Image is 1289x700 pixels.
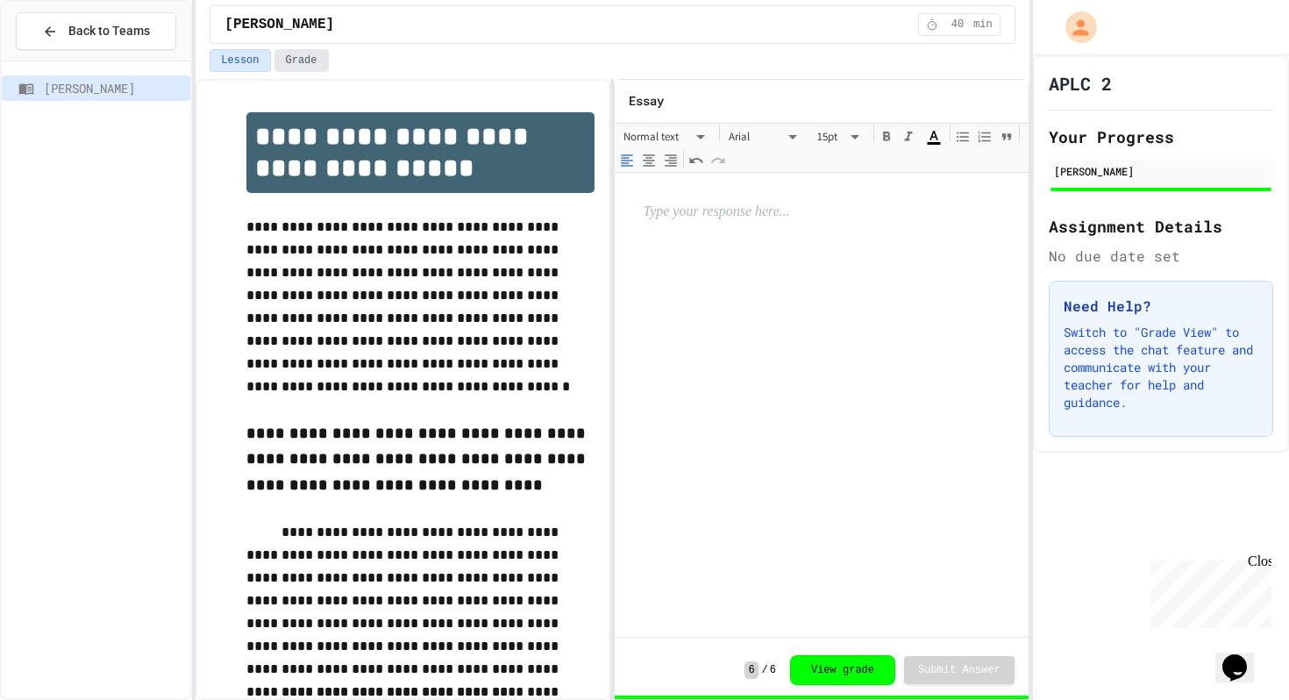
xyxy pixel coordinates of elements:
iframe: chat widget [1215,630,1271,682]
p: Switch to "Grade View" to access the chat feature and communicate with your teacher for help and ... [1064,324,1258,411]
span: / [762,663,768,677]
button: View grade [790,655,895,685]
button: Numbered List [974,126,995,147]
div: My Account [1047,7,1101,47]
span: [PERSON_NAME] [224,14,334,35]
h2: Your Progress [1049,125,1273,149]
button: Align Left [616,150,637,171]
div: [PERSON_NAME] [1054,163,1268,179]
div: No due date set [1049,246,1273,267]
span: [PERSON_NAME] [44,79,183,97]
div: Arial [722,125,809,149]
button: Align Right [660,150,681,171]
h3: Need Help? [1064,296,1258,317]
span: Submit Answer [918,663,1001,677]
button: Submit Answer [904,656,1015,684]
span: 6 [770,663,776,677]
button: Undo (⌘+Z) [686,150,707,171]
button: Lesson [210,49,270,72]
button: Italic (⌘+I) [898,126,919,147]
button: Bold (⌘+B) [876,126,897,147]
h1: APLC 2 [1049,71,1112,96]
h2: Assignment Details [1049,214,1273,239]
span: min [973,18,993,32]
button: Back to Teams [16,12,176,50]
div: Chat with us now!Close [7,7,121,111]
button: Align Center [638,150,659,171]
button: Bullet List [952,126,973,147]
span: 6 [744,661,758,679]
div: 15pt [810,125,872,149]
iframe: chat widget [1143,554,1271,628]
button: Grade [274,49,329,72]
span: 40 [944,18,972,32]
h6: Essay [629,90,664,112]
button: Quote [996,126,1017,147]
span: Back to Teams [68,22,150,40]
div: Normal text [616,125,717,149]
